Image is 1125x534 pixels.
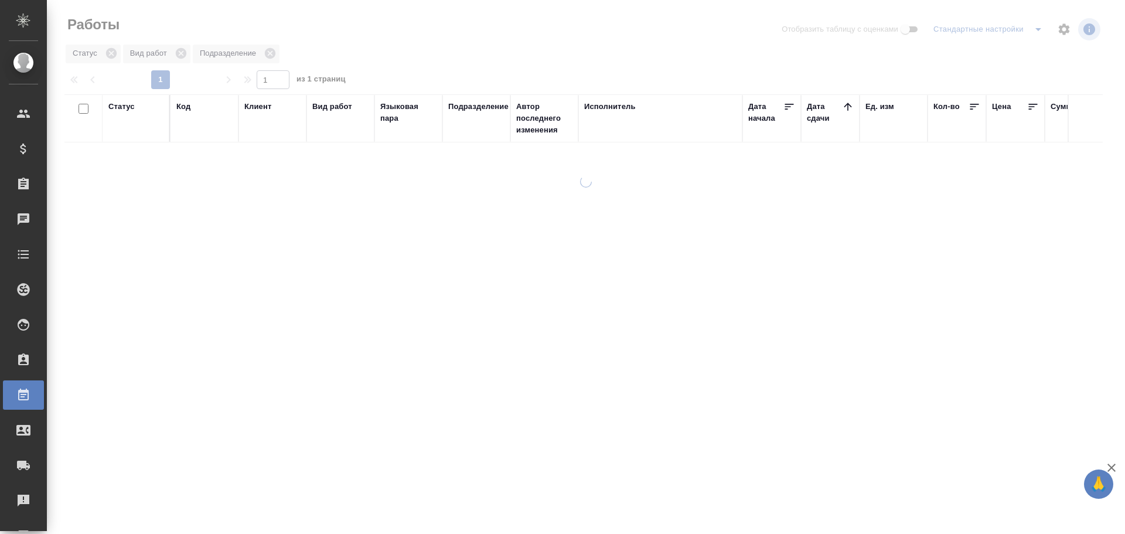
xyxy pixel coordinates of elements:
div: Автор последнего изменения [516,101,572,136]
div: Подразделение [448,101,509,113]
div: Вид работ [312,101,352,113]
div: Языковая пара [380,101,437,124]
button: 🙏 [1084,470,1113,499]
div: Ед. изм [865,101,894,113]
div: Статус [108,101,135,113]
span: 🙏 [1089,472,1109,496]
div: Дата сдачи [807,101,842,124]
div: Исполнитель [584,101,636,113]
div: Дата начала [748,101,783,124]
div: Кол-во [933,101,960,113]
div: Сумма [1051,101,1076,113]
div: Код [176,101,190,113]
div: Клиент [244,101,271,113]
div: Цена [992,101,1011,113]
